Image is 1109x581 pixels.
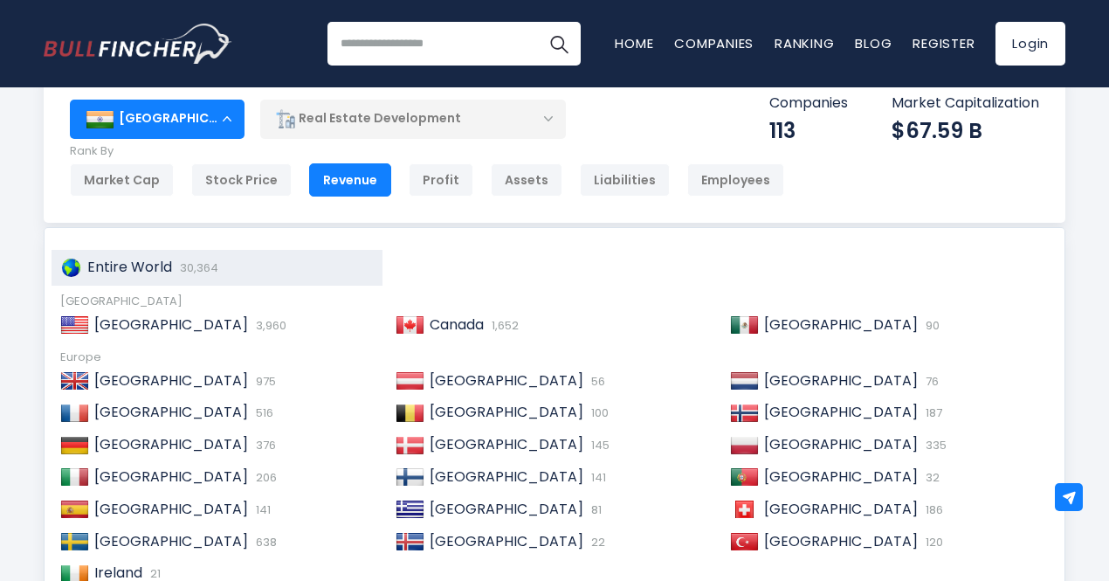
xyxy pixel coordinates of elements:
button: Search [537,22,581,66]
span: [GEOGRAPHIC_DATA] [430,499,583,519]
span: 975 [251,373,276,390]
span: [GEOGRAPHIC_DATA] [764,434,918,454]
p: Market Capitalization [892,94,1039,113]
span: [GEOGRAPHIC_DATA] [764,531,918,551]
span: [GEOGRAPHIC_DATA] [764,315,918,335]
span: [GEOGRAPHIC_DATA] [430,370,583,391]
div: Revenue [309,163,391,197]
a: Ranking [775,34,834,52]
div: Assets [491,163,562,197]
span: 76 [921,373,939,390]
span: 335 [921,437,947,453]
div: 113 [769,117,848,144]
span: Canada [430,315,484,335]
div: [GEOGRAPHIC_DATA] [60,294,1049,309]
span: 206 [251,469,277,486]
span: [GEOGRAPHIC_DATA] [430,434,583,454]
div: Real Estate Development [260,99,566,139]
span: 32 [921,469,940,486]
a: Companies [674,34,754,52]
a: Go to homepage [44,24,231,64]
span: [GEOGRAPHIC_DATA] [94,531,248,551]
span: 81 [587,501,602,518]
span: 376 [251,437,276,453]
span: [GEOGRAPHIC_DATA] [94,434,248,454]
span: Entire World [87,257,172,277]
span: 141 [587,469,606,486]
div: Europe [60,350,1049,365]
span: 3,960 [251,317,286,334]
span: 56 [587,373,605,390]
span: [GEOGRAPHIC_DATA] [94,370,248,391]
span: 100 [587,405,609,421]
div: Stock Price [191,163,292,197]
span: [GEOGRAPHIC_DATA] [94,499,248,519]
span: [GEOGRAPHIC_DATA] [430,531,583,551]
span: [GEOGRAPHIC_DATA] [94,402,248,422]
span: [GEOGRAPHIC_DATA] [764,402,918,422]
span: [GEOGRAPHIC_DATA] [94,315,248,335]
span: [GEOGRAPHIC_DATA] [764,499,918,519]
a: Register [913,34,975,52]
p: Companies [769,94,848,113]
span: 141 [251,501,271,518]
span: [GEOGRAPHIC_DATA] [430,402,583,422]
span: 186 [921,501,943,518]
span: [GEOGRAPHIC_DATA] [94,467,248,487]
span: [GEOGRAPHIC_DATA] [764,467,918,487]
span: 145 [587,437,610,453]
a: Blog [855,34,892,52]
span: 30,364 [176,259,218,276]
span: [GEOGRAPHIC_DATA] [430,467,583,487]
a: Login [995,22,1065,66]
div: [GEOGRAPHIC_DATA] [70,100,245,138]
p: Rank By [70,144,784,159]
span: 516 [251,405,273,421]
div: Employees [687,163,784,197]
div: $67.59 B [892,117,1039,144]
div: Profit [409,163,473,197]
span: 638 [251,534,277,550]
span: 90 [921,317,940,334]
span: 120 [921,534,943,550]
span: [GEOGRAPHIC_DATA] [764,370,918,391]
span: 187 [921,405,942,421]
div: Market Cap [70,163,174,197]
span: 1,652 [487,317,519,334]
a: Home [615,34,653,52]
img: Bullfincher logo [44,24,232,64]
div: Liabilities [580,163,670,197]
span: 22 [587,534,605,550]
